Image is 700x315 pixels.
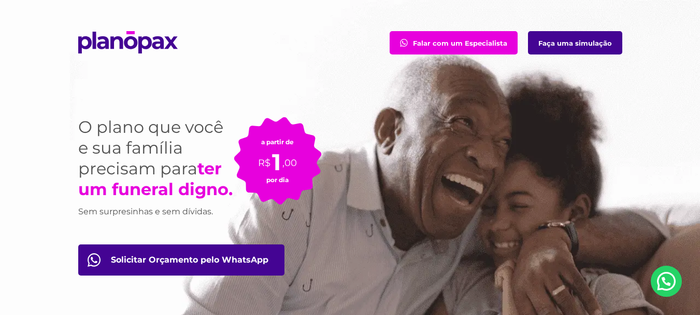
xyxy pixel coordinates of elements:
[266,176,289,184] small: por dia
[528,31,622,54] a: Faça uma simulação
[78,117,234,200] h1: O plano que você e sua família precisam para
[78,244,284,276] a: Orçamento pelo WhatsApp btn-orcamento
[272,148,281,176] span: 1
[390,31,518,54] a: Falar com um Especialista
[261,138,294,146] small: a partir de
[78,31,178,53] img: planopax
[400,39,408,47] img: fale com consultor
[78,158,233,199] strong: ter um funeral digno.
[78,205,234,218] h3: Sem surpresinhas e sem dívidas.
[258,146,297,170] p: R$ ,00
[651,266,682,297] a: Nosso Whatsapp
[88,253,101,267] img: fale com consultor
